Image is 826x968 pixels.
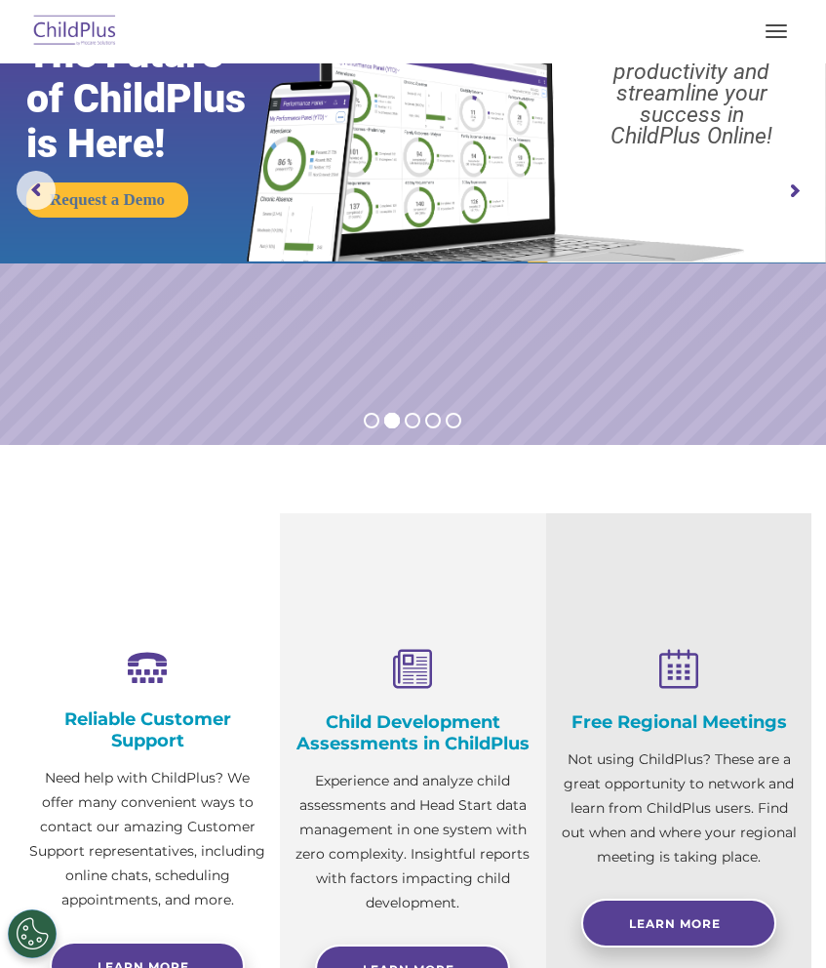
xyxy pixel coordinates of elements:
[26,182,188,218] a: Request a Demo
[29,708,265,751] h4: Reliable Customer Support
[570,40,814,147] rs-layer: Boost your productivity and streamline your success in ChildPlus Online!
[561,747,797,869] p: Not using ChildPlus? These are a great opportunity to network and learn from ChildPlus users. Fin...
[29,9,121,55] img: ChildPlus by Procare Solutions
[629,916,721,931] span: Learn More
[29,766,265,912] p: Need help with ChildPlus? We offer many convenient ways to contact our amazing Customer Support r...
[295,769,531,915] p: Experience and analyze child assessments and Head Start data management in one system with zero c...
[8,909,57,958] button: Cookies Settings
[561,711,797,733] h4: Free Regional Meetings
[26,31,290,166] rs-layer: The Future of ChildPlus is Here!
[295,711,531,754] h4: Child Development Assessments in ChildPlus
[581,899,776,948] a: Learn More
